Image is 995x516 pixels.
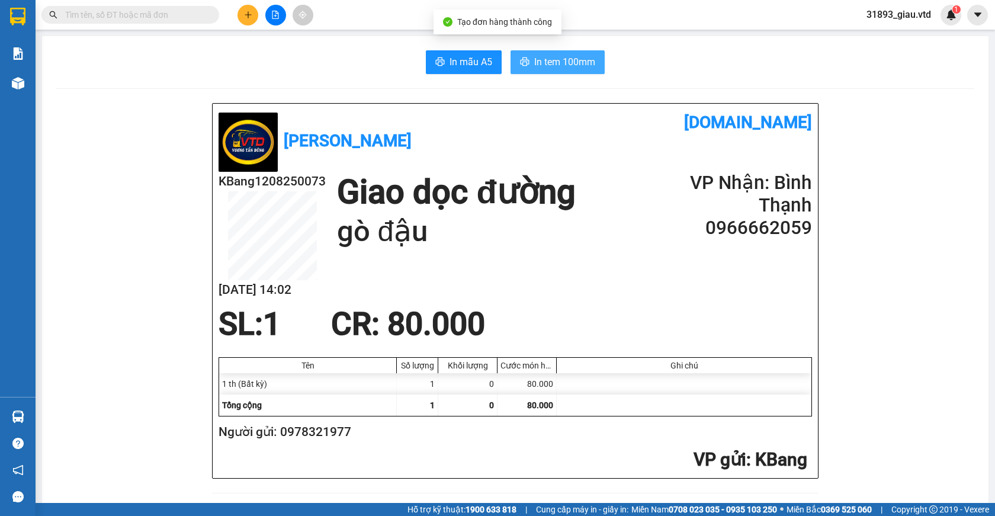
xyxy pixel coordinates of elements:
span: VP gửi [694,449,746,470]
button: caret-down [967,5,988,25]
span: 1 [954,5,958,14]
b: [DOMAIN_NAME] [684,113,812,132]
h2: : KBang [219,448,807,472]
h2: Người gửi: 0978321977 [219,422,807,442]
h1: Giao dọc đường [337,172,575,213]
div: 1 th (Bất kỳ) [219,373,397,395]
h2: KBang1208250073 [219,172,326,191]
span: | [525,503,527,516]
sup: 1 [952,5,961,14]
span: Miền Bắc [787,503,872,516]
img: solution-icon [12,47,24,60]
h1: gò đậu [337,213,575,251]
img: warehouse-icon [12,77,24,89]
span: check-circle [443,17,452,27]
div: 80.000 [497,373,557,395]
span: CR : 80.000 [331,306,485,342]
span: 1 [430,400,435,410]
span: Hỗ trợ kỹ thuật: [407,503,516,516]
span: message [12,491,24,502]
span: Nhận: [113,11,142,24]
span: | [881,503,882,516]
div: KBang [10,10,105,24]
span: Tổng cộng [222,400,262,410]
img: logo-vxr [10,8,25,25]
span: copyright [929,505,938,514]
img: warehouse-icon [12,411,24,423]
span: caret-down [972,9,983,20]
div: c thương [10,24,105,39]
div: Bình Thạnh [113,10,300,24]
div: 1 [397,373,438,395]
b: [PERSON_NAME] [284,131,412,150]
div: 0964815079 [10,39,105,55]
div: 0967089179 [113,39,300,55]
span: printer [520,57,529,68]
span: 31893_giau.vtd [857,7,941,22]
strong: 0708 023 035 - 0935 103 250 [669,505,777,514]
span: DĐ: [113,62,130,74]
input: Tìm tên, số ĐT hoặc mã đơn [65,8,205,21]
h2: [DATE] 14:02 [219,280,326,300]
span: question-circle [12,438,24,449]
button: aim [293,5,313,25]
div: Số lượng [400,361,435,370]
div: 0 [438,373,497,395]
h2: VP Nhận: Bình Thạnh [670,172,812,217]
button: file-add [265,5,286,25]
img: icon-new-feature [946,9,957,20]
span: file-add [271,11,280,19]
span: Miền Nam [631,503,777,516]
div: hương [113,24,300,39]
span: 80.000 [527,400,553,410]
div: Ghi chú [560,361,808,370]
span: printer [435,57,445,68]
span: 1 [263,306,281,342]
span: SL: [219,306,263,342]
div: Khối lượng [441,361,494,370]
span: notification [12,464,24,476]
strong: 1900 633 818 [466,505,516,514]
h2: 0966662059 [670,217,812,239]
span: 0 [489,400,494,410]
div: Cước món hàng [500,361,553,370]
div: Tên [222,361,393,370]
button: plus [237,5,258,25]
span: aim [298,11,307,19]
span: đất [DEMOGRAPHIC_DATA] [113,55,300,97]
button: printerIn tem 100mm [511,50,605,74]
span: plus [244,11,252,19]
span: Cung cấp máy in - giấy in: [536,503,628,516]
span: Tạo đơn hàng thành công [457,17,552,27]
span: ⚪️ [780,507,784,512]
strong: 0369 525 060 [821,505,872,514]
span: In tem 100mm [534,55,595,69]
span: search [49,11,57,19]
img: logo.jpg [219,113,278,172]
button: printerIn mẫu A5 [426,50,502,74]
span: Gửi: [10,11,28,24]
span: In mẫu A5 [450,55,492,69]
